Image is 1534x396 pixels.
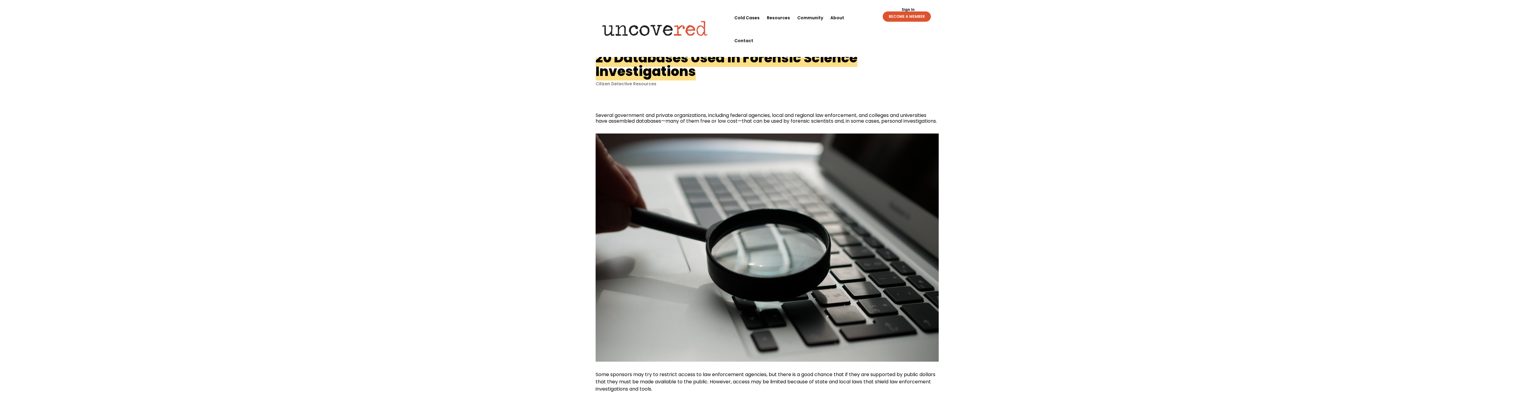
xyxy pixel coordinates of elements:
[596,81,656,87] a: Citizen Detective Resources
[883,11,931,22] a: BECOME A MEMBER
[734,6,760,29] a: Cold Cases
[734,29,753,52] a: Contact
[596,112,937,124] span: Several government and private organizations, including federal agencies, local and regional law ...
[597,17,713,40] img: Uncovered logo
[596,134,939,362] img: 20 databases used to support forensic science investigations
[767,6,790,29] a: Resources
[596,49,857,80] h1: 20 Databases Used in Forensic Science Investigations
[830,6,844,29] a: About
[797,6,823,29] a: Community
[898,8,918,11] a: Sign In
[596,371,935,392] span: Some sponsors may try to restrict access to law enforcement agencies, but there is a good chance ...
